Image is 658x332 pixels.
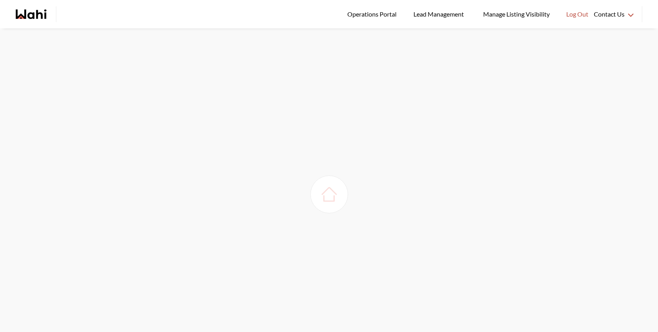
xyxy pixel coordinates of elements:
[566,9,588,19] span: Log Out
[481,9,552,19] span: Manage Listing Visibility
[413,9,467,19] span: Lead Management
[16,9,46,19] a: Wahi homepage
[318,183,340,205] img: loading house image
[347,9,399,19] span: Operations Portal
